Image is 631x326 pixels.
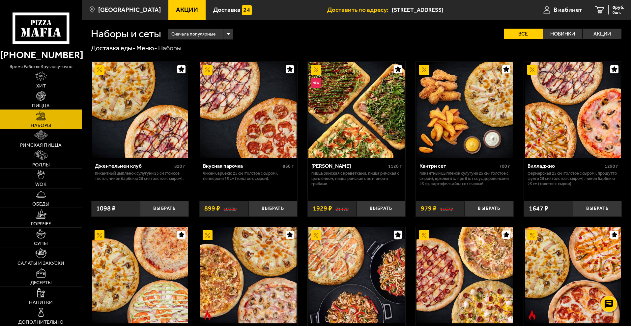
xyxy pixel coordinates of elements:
span: 820 г [174,163,185,169]
div: Вкусная парочка [203,163,281,169]
span: Доставка [213,7,241,13]
span: 1098 ₽ [96,205,116,212]
span: 860 г [283,163,294,169]
button: Выбрать [248,201,297,217]
s: 1098 ₽ [223,205,237,212]
img: 15daf4d41897b9f0e9f617042186c801.svg [242,5,252,15]
div: [PERSON_NAME] [311,163,387,169]
img: Акционный [311,230,321,240]
span: 1120 г [388,163,402,169]
img: Трио из Рио [200,227,296,323]
img: Острое блюдо [203,310,213,320]
span: Римская пицца [20,143,62,148]
button: Выбрать [140,201,189,217]
span: 700 г [499,163,510,169]
a: Доставка еды- [91,44,135,52]
img: Акционный [527,230,537,240]
span: [GEOGRAPHIC_DATA] [98,7,161,13]
h1: Наборы и сеты [91,29,161,39]
span: Ленинградская область, Всеволожский район, Мурино, улица Шоссе в Лаврики, 57к3 [392,4,518,16]
a: АкционныйОстрое блюдоТрио из Рио [199,227,297,323]
span: Акции [176,7,198,13]
span: 0 шт. [613,11,624,14]
a: АкционныйОстрое блюдоБеатриче [524,227,622,323]
a: Меню- [136,44,157,52]
label: Новинки [543,29,582,39]
label: Акции [583,29,621,39]
img: Мама Миа [308,62,405,158]
a: АкционныйКантри сет [416,62,514,158]
img: Кантри сет [416,62,513,158]
img: Акционный [203,65,213,75]
img: Вилладжио [525,62,621,158]
input: Ваш адрес доставки [392,4,518,16]
span: Горячее [31,221,51,226]
span: В кабинет [554,7,582,13]
a: АкционныйДжентельмен клуб [91,62,189,158]
p: Чикен Барбекю 25 см (толстое с сыром), Пепперони 25 см (толстое с сыром). [203,171,294,181]
span: 899 ₽ [204,205,220,212]
span: 1929 ₽ [313,205,332,212]
span: Наборы [31,123,51,128]
p: Фермерская 25 см (толстое с сыром), Прошутто Фунги 25 см (толстое с сыром), Чикен Барбекю 25 см (... [528,171,618,187]
span: Сначала популярные [171,28,215,40]
img: Акционный [203,230,213,240]
a: АкционныйВилла Капри [308,227,406,323]
span: Роллы [32,163,50,167]
span: Напитки [29,300,53,305]
s: 1167 ₽ [440,205,453,212]
div: Вилладжио [528,163,603,169]
span: Пицца [32,103,50,108]
img: Акционный [95,65,104,75]
p: Пицца Римская с креветками, Пицца Римская с цыплёнком, Пицца Римская с ветчиной и грибами. [311,171,402,187]
img: 3 пиццы [92,227,188,323]
img: Острое блюдо [527,310,537,320]
img: Вкусная парочка [200,62,296,158]
img: Джентельмен клуб [92,62,188,158]
span: 1647 ₽ [529,205,548,212]
s: 2147 ₽ [335,205,349,212]
img: Акционный [311,65,321,75]
button: Выбрать [465,201,513,217]
button: Выбрать [357,201,405,217]
img: Акционный [527,65,537,75]
div: Наборы [158,44,182,53]
span: Хит [36,84,46,88]
span: WOK [35,182,46,187]
span: Десерты [30,280,52,285]
img: Беатриче [525,227,621,323]
p: Пикантный цыплёнок сулугуни 25 см (тонкое тесто), Чикен Барбекю 25 см (толстое с сыром). [95,171,186,181]
button: Выбрать [573,201,622,217]
a: АкционныйНовинкаМама Миа [308,62,406,158]
img: Акционный [419,230,429,240]
img: Акционный [419,65,429,75]
div: Кантри сет [419,163,498,169]
img: ДаВинчи сет [416,227,513,323]
span: Обеды [32,202,49,207]
span: 0 руб. [613,5,624,10]
span: Дополнительно [18,320,64,325]
span: 979 ₽ [421,205,437,212]
a: Акционный3 пиццы [91,227,189,323]
label: Все [504,29,543,39]
img: Акционный [95,230,104,240]
span: Салаты и закуски [17,261,64,266]
a: АкционныйДаВинчи сет [416,227,514,323]
span: Доставить по адресу: [327,7,392,13]
img: Новинка [311,78,321,88]
img: Вилла Капри [308,227,405,323]
a: АкционныйВилладжио [524,62,622,158]
p: Пикантный цыплёнок сулугуни 25 см (толстое с сыром), крылья в кляре 5 шт соус деревенский 25 гр, ... [419,171,510,187]
a: АкционныйВкусная парочка [199,62,297,158]
span: 1290 г [605,163,618,169]
span: Супы [34,241,48,246]
div: Джентельмен клуб [95,163,173,169]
